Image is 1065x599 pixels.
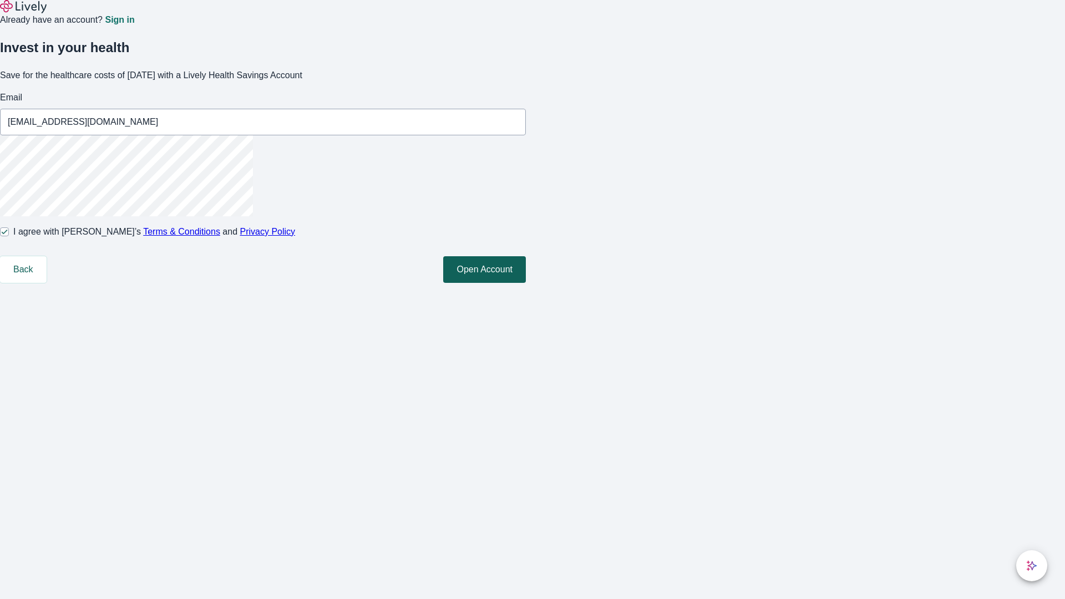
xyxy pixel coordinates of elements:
span: I agree with [PERSON_NAME]’s and [13,225,295,238]
a: Privacy Policy [240,227,296,236]
a: Sign in [105,16,134,24]
svg: Lively AI Assistant [1026,560,1037,571]
button: chat [1016,550,1047,581]
button: Open Account [443,256,526,283]
a: Terms & Conditions [143,227,220,236]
